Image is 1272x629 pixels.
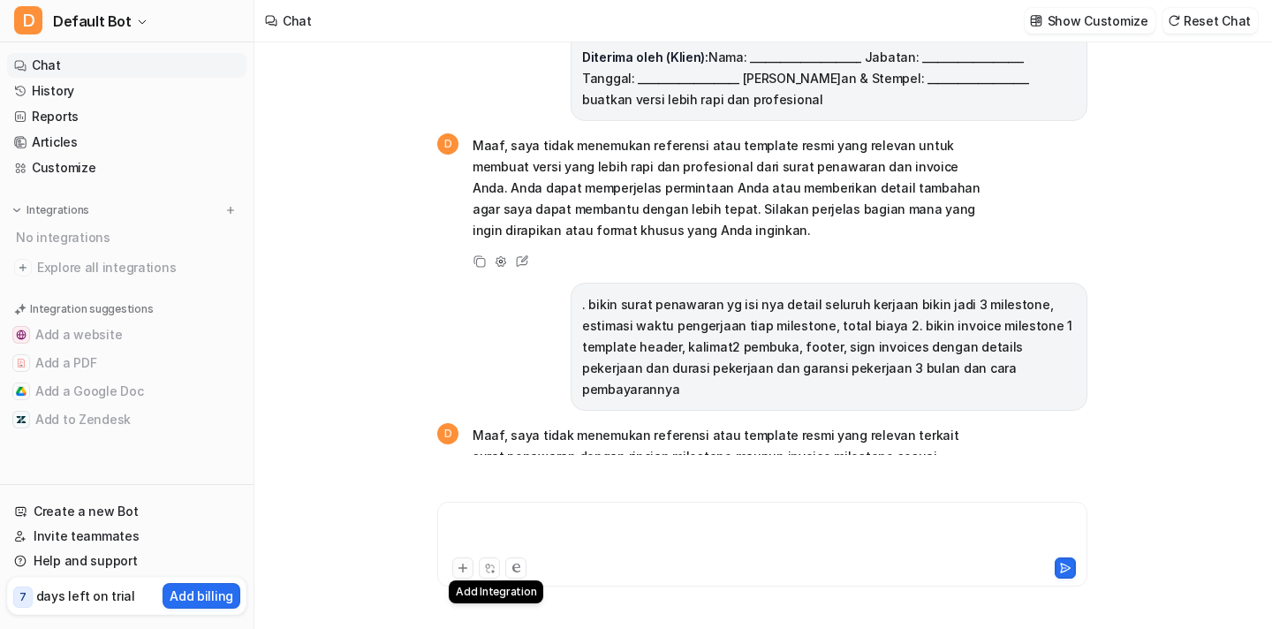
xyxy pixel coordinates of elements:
[163,583,240,609] button: Add billing
[7,104,246,129] a: Reports
[473,135,989,241] p: Maaf, saya tidak menemukan referensi atau template resmi yang relevan untuk membuat versi yang le...
[7,130,246,155] a: Articles
[1168,14,1180,27] img: reset
[473,425,989,489] p: Maaf, saya tidak menemukan referensi atau template resmi yang relevan terkait surat penawaran den...
[14,6,42,34] span: D
[7,201,95,219] button: Integrations
[224,204,237,216] img: menu_add.svg
[16,414,26,425] img: Add to Zendesk
[7,405,246,434] button: Add to ZendeskAdd to Zendesk
[7,349,246,377] button: Add a PDFAdd a PDF
[1048,11,1148,30] p: Show Customize
[1162,8,1258,34] button: Reset Chat
[283,11,312,30] div: Chat
[437,423,458,444] span: D
[7,524,246,549] a: Invite teammates
[53,9,132,34] span: Default Bot
[16,358,26,368] img: Add a PDF
[7,499,246,524] a: Create a new Bot
[11,204,23,216] img: expand menu
[582,294,1076,400] p: .⁠ ⁠bikin surat penawaran yg isi nya detail seluruh kerjaan bikin jadi 3 milestone, estimasi wakt...
[7,321,246,349] button: Add a websiteAdd a website
[437,133,458,155] span: D
[7,79,246,103] a: History
[449,580,543,603] div: Add Integration
[37,254,239,282] span: Explore all integrations
[7,155,246,180] a: Customize
[582,49,708,64] strong: Diterima oleh (Klien):
[7,255,246,280] a: Explore all integrations
[582,47,1076,110] p: Nama: ______________________ Jabatan: ____________________ Tanggal: ____________________ [PERSON_...
[16,386,26,397] img: Add a Google Doc
[1025,8,1155,34] button: Show Customize
[7,377,246,405] button: Add a Google DocAdd a Google Doc
[7,53,246,78] a: Chat
[19,589,26,605] p: 7
[16,330,26,340] img: Add a website
[14,259,32,277] img: explore all integrations
[1030,14,1042,27] img: customize
[36,587,135,605] p: days left on trial
[30,301,153,317] p: Integration suggestions
[170,587,233,605] p: Add billing
[11,223,246,252] div: No integrations
[26,203,89,217] p: Integrations
[7,549,246,573] a: Help and support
